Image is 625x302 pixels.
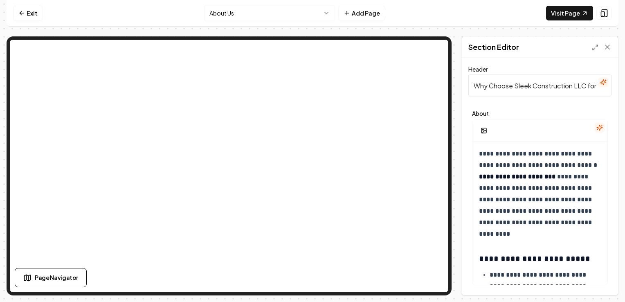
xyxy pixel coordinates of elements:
[13,6,43,20] a: Exit
[35,273,78,282] span: Page Navigator
[468,74,612,97] input: Header
[472,110,608,116] label: About
[338,6,385,20] button: Add Page
[15,268,87,287] button: Page Navigator
[468,65,488,73] label: Header
[468,41,519,53] h2: Section Editor
[476,123,492,138] button: Add Image
[546,6,593,20] a: Visit Page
